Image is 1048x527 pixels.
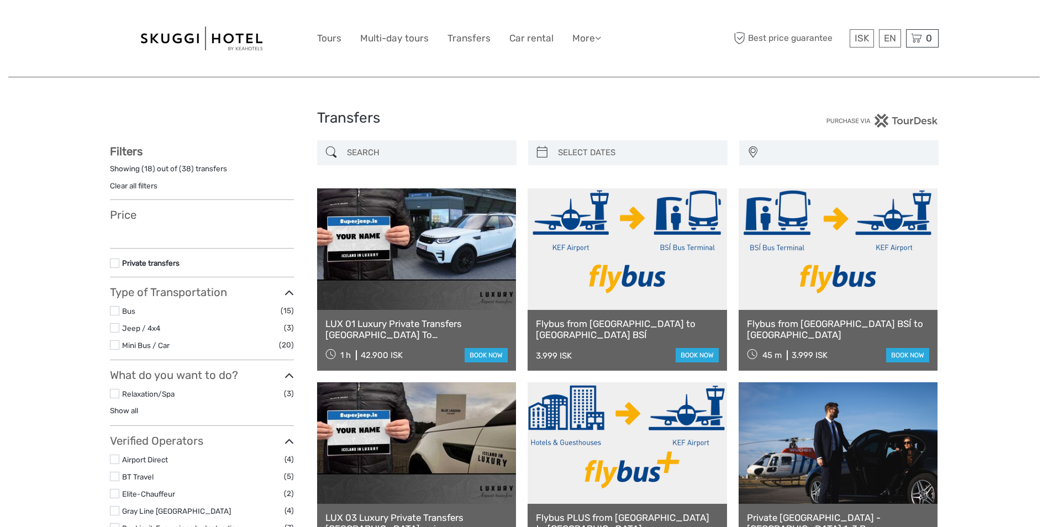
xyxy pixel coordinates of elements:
[279,339,294,351] span: (20)
[110,181,157,190] a: Clear all filters
[122,324,160,333] a: Jeep / 4x4
[110,164,294,181] div: Showing ( ) out of ( ) transfers
[572,30,601,46] a: More
[122,507,231,515] a: Gray Line [GEOGRAPHIC_DATA]
[509,30,554,46] a: Car rental
[284,322,294,334] span: (3)
[285,504,294,517] span: (4)
[317,30,341,46] a: Tours
[110,208,294,222] h3: Price
[361,350,403,360] div: 42.900 ISK
[360,30,429,46] a: Multi-day tours
[110,368,294,382] h3: What do you want to do?
[340,350,351,360] span: 1 h
[110,434,294,447] h3: Verified Operators
[284,470,294,483] span: (5)
[122,472,154,481] a: BT Travel
[122,455,168,464] a: Airport Direct
[284,487,294,500] span: (2)
[122,259,180,267] a: Private transfers
[886,348,929,362] a: book now
[554,143,722,162] input: SELECT DATES
[110,406,138,415] a: Show all
[536,318,719,341] a: Flybus from [GEOGRAPHIC_DATA] to [GEOGRAPHIC_DATA] BSÍ
[536,351,572,361] div: 3.999 ISK
[122,489,175,498] a: Elite-Chauffeur
[110,286,294,299] h3: Type of Transportation
[731,29,847,48] span: Best price guarantee
[141,27,262,50] img: 99-664e38a9-d6be-41bb-8ec6-841708cbc997_logo_big.jpg
[144,164,152,174] label: 18
[122,389,175,398] a: Relaxation/Spa
[879,29,901,48] div: EN
[284,387,294,400] span: (3)
[343,143,511,162] input: SEARCH
[285,453,294,466] span: (4)
[122,307,135,315] a: Bus
[325,318,508,341] a: LUX 01 Luxury Private Transfers [GEOGRAPHIC_DATA] To [GEOGRAPHIC_DATA]
[792,350,828,360] div: 3.999 ISK
[465,348,508,362] a: book now
[855,33,869,44] span: ISK
[447,30,491,46] a: Transfers
[826,114,938,128] img: PurchaseViaTourDesk.png
[122,341,170,350] a: Mini Bus / Car
[924,33,934,44] span: 0
[762,350,782,360] span: 45 m
[676,348,719,362] a: book now
[317,109,731,127] h1: Transfers
[182,164,191,174] label: 38
[281,304,294,317] span: (15)
[747,318,930,341] a: Flybus from [GEOGRAPHIC_DATA] BSÍ to [GEOGRAPHIC_DATA]
[110,145,143,158] strong: Filters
